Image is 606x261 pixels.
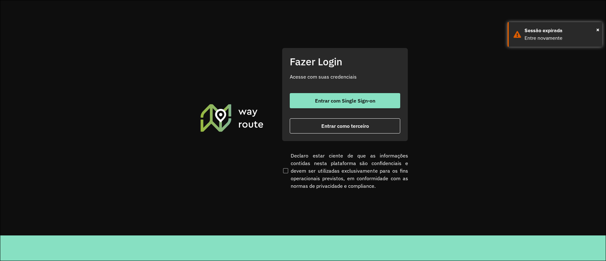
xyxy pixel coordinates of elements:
span: × [596,25,599,34]
label: Declaro estar ciente de que as informações contidas nesta plataforma são confidenciais e devem se... [282,152,408,190]
button: button [290,118,400,133]
div: Sessão expirada [525,27,597,34]
div: Entre novamente [525,34,597,42]
h2: Fazer Login [290,56,400,68]
button: button [290,93,400,108]
span: Entrar como terceiro [321,123,369,128]
img: Roteirizador AmbevTech [199,103,264,132]
button: Close [596,25,599,34]
span: Entrar com Single Sign-on [315,98,375,103]
p: Acesse com suas credenciais [290,73,400,80]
